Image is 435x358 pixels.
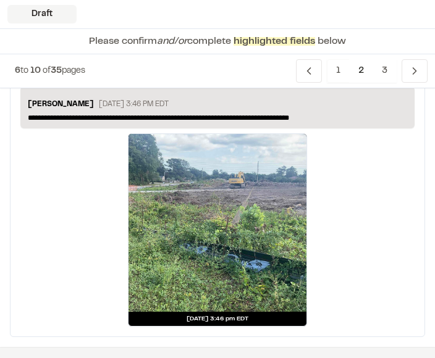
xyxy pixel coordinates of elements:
[28,99,94,112] p: [PERSON_NAME]
[89,34,346,49] p: Please confirm complete below
[349,59,373,83] span: 2
[296,59,428,83] nav: Navigation
[129,312,306,326] div: [DATE] 3:46 pm EDT
[15,64,85,78] p: to of pages
[15,67,20,75] span: 6
[128,133,307,327] a: [DATE] 3:46 pm EDT
[30,67,41,75] span: 10
[157,37,187,46] span: and/or
[373,59,397,83] span: 3
[234,37,315,46] span: highlighted fields
[327,59,350,83] span: 1
[99,99,169,110] p: [DATE] 3:46 PM EDT
[51,67,62,75] span: 35
[7,5,77,23] div: Draft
